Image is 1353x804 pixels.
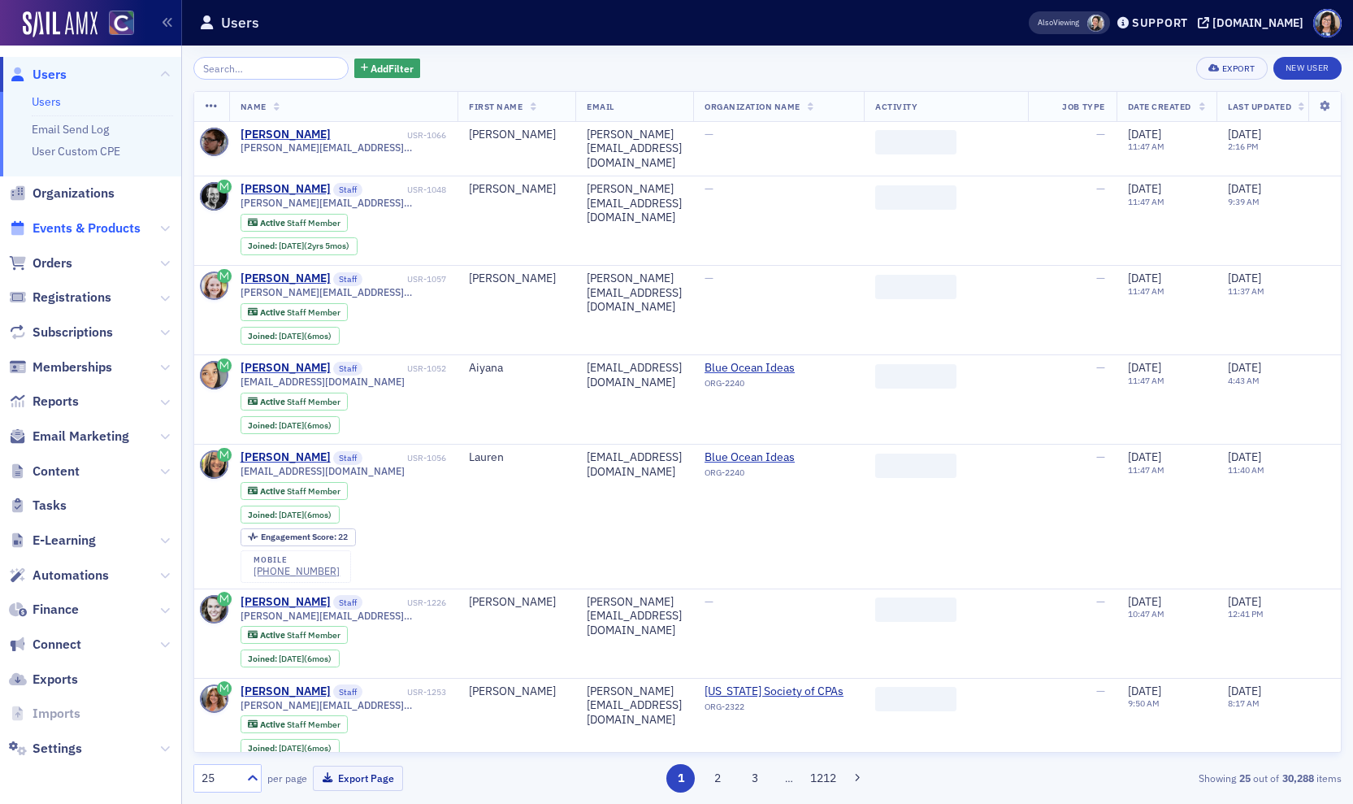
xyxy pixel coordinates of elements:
[875,364,956,389] span: ‌
[1128,594,1161,609] span: [DATE]
[1222,64,1255,73] div: Export
[705,684,852,699] span: Colorado Society of CPAs
[287,396,340,407] span: Staff Member
[254,555,340,565] div: mobile
[9,359,112,376] a: Memberships
[202,770,237,787] div: 25
[1128,196,1164,207] time: 11:47 AM
[1096,181,1105,196] span: —
[33,671,78,689] span: Exports
[1096,271,1105,285] span: —
[9,601,79,619] a: Finance
[1096,450,1105,464] span: —
[9,185,115,202] a: Organizations
[666,764,695,793] button: 1
[279,654,332,664] div: (6mos)
[1096,684,1105,698] span: —
[587,128,682,171] div: [PERSON_NAME][EMAIL_ADDRESS][DOMAIN_NAME]
[279,420,332,431] div: (6mos)
[241,482,349,500] div: Active: Active: Staff Member
[705,684,852,699] a: [US_STATE] Society of CPAs
[9,705,80,723] a: Imports
[1128,141,1164,152] time: 11:47 AM
[9,497,67,515] a: Tasks
[248,306,340,317] a: Active Staff Member
[1228,684,1261,698] span: [DATE]
[875,130,956,154] span: ‌
[1228,360,1261,375] span: [DATE]
[1212,15,1303,30] div: [DOMAIN_NAME]
[33,219,141,237] span: Events & Products
[32,144,120,159] a: User Custom CPE
[32,94,61,109] a: Users
[778,771,800,785] span: …
[33,66,67,84] span: Users
[9,532,96,550] a: E-Learning
[254,565,340,577] a: [PHONE_NUMBER]
[33,393,79,411] span: Reports
[371,61,414,76] span: Add Filter
[587,595,682,638] div: [PERSON_NAME][EMAIL_ADDRESS][DOMAIN_NAME]
[1128,450,1161,464] span: [DATE]
[313,766,403,791] button: Export Page
[333,362,362,376] span: Staff
[469,128,564,142] div: [PERSON_NAME]
[33,254,72,272] span: Orders
[9,740,82,758] a: Settings
[248,486,340,497] a: Active Staff Member
[23,11,98,37] img: SailAMX
[241,739,340,757] div: Joined: 2025-01-30 00:00:00
[875,454,956,478] span: ‌
[241,361,331,376] a: [PERSON_NAME]
[241,528,356,546] div: Engagement Score: 22
[241,286,447,298] span: [PERSON_NAME][EMAIL_ADDRESS][DOMAIN_NAME]
[469,272,564,286] div: [PERSON_NAME]
[1128,360,1161,375] span: [DATE]
[705,702,852,718] div: ORG-2322
[33,428,129,445] span: Email Marketing
[287,719,340,730] span: Staff Member
[33,740,82,758] span: Settings
[740,764,769,793] button: 3
[241,650,340,667] div: Joined: 2025-01-30 00:00:00
[241,303,349,321] div: Active: Active: Staff Member
[279,510,332,520] div: (6mos)
[287,485,340,497] span: Staff Member
[705,361,852,376] span: Blue Ocean Ideas
[241,595,331,610] a: [PERSON_NAME]
[241,465,405,477] span: [EMAIL_ADDRESS][DOMAIN_NAME]
[9,289,111,306] a: Registrations
[1228,375,1260,386] time: 4:43 AM
[1038,17,1079,28] span: Viewing
[705,127,713,141] span: —
[248,743,279,754] span: Joined :
[354,59,421,79] button: AddFilter
[1279,771,1316,785] strong: 30,288
[241,327,340,345] div: Joined: 2025-01-30 00:00:00
[33,359,112,376] span: Memberships
[1087,15,1104,32] span: Pamela Galey-Coleman
[98,11,134,38] a: View Homepage
[241,272,331,286] a: [PERSON_NAME]
[260,396,287,407] span: Active
[469,101,523,112] span: First Name
[704,764,732,793] button: 2
[241,197,447,209] span: [PERSON_NAME][EMAIL_ADDRESS][DOMAIN_NAME]
[241,128,331,142] a: [PERSON_NAME]
[279,331,332,341] div: (6mos)
[1228,141,1259,152] time: 2:16 PM
[1038,17,1053,28] div: Also
[875,185,956,210] span: ‌
[587,101,614,112] span: Email
[241,182,331,197] div: [PERSON_NAME]
[1128,285,1164,297] time: 11:47 AM
[287,629,340,641] span: Staff Member
[1228,594,1261,609] span: [DATE]
[241,393,349,411] div: Active: Active: Staff Member
[33,705,80,723] span: Imports
[1228,271,1261,285] span: [DATE]
[33,324,113,341] span: Subscriptions
[469,595,564,610] div: [PERSON_NAME]
[333,130,446,141] div: USR-1066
